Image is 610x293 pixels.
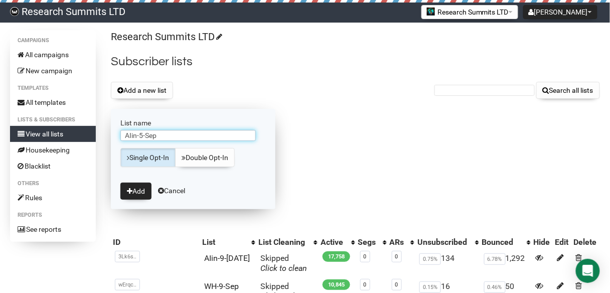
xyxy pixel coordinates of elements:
input: The name of your new list [120,130,256,141]
a: Research Summits LTD [111,31,221,43]
th: Edit: No sort applied, sorting is disabled [553,235,572,249]
button: Search all lists [536,82,600,99]
li: Reports [10,209,96,221]
a: Cancel [158,187,185,195]
span: 10,845 [323,279,350,290]
li: Campaigns [10,35,96,47]
span: 17,758 [323,251,350,262]
div: Edit [555,237,570,247]
div: Open Intercom Messenger [576,259,600,283]
a: Click to clean [260,263,307,273]
label: List name [120,118,266,127]
a: 0 [364,281,367,288]
th: Active: No sort applied, activate to apply an ascending sort [319,235,356,249]
td: 1,292 [480,249,532,277]
span: 3Lk6s.. [115,251,140,262]
a: WH-9-Sep [204,281,239,291]
th: Segs: No sort applied, activate to apply an ascending sort [356,235,388,249]
a: See reports [10,221,96,237]
td: 134 [415,249,480,277]
span: 6.78% [484,253,506,265]
span: 0.46% [484,281,506,293]
span: wErqc.. [115,279,140,290]
div: ARs [390,237,406,247]
th: Hide: No sort applied, sorting is disabled [532,235,553,249]
button: [PERSON_NAME] [523,5,597,19]
li: Lists & subscribers [10,114,96,126]
div: Hide [534,237,551,247]
a: AIin-9-[DATE] [204,253,250,263]
a: Double Opt-In [175,148,235,167]
div: Segs [358,237,378,247]
th: ARs: No sort applied, activate to apply an ascending sort [388,235,416,249]
span: Skipped [260,253,307,273]
a: Housekeeping [10,142,96,158]
h2: Subscriber lists [111,53,600,71]
a: New campaign [10,63,96,79]
th: List Cleaning: No sort applied, activate to apply an ascending sort [256,235,319,249]
div: Active [321,237,346,247]
a: Single Opt-In [120,148,176,167]
th: ID: No sort applied, sorting is disabled [111,235,200,249]
div: List [202,237,246,247]
li: Others [10,178,96,190]
a: Blacklist [10,158,96,174]
th: Delete: No sort applied, sorting is disabled [571,235,600,249]
div: Bounced [482,237,522,247]
li: Templates [10,82,96,94]
img: 2.jpg [427,8,435,16]
div: List Cleaning [258,237,309,247]
th: List: No sort applied, activate to apply an ascending sort [200,235,256,249]
div: Delete [573,237,598,247]
img: bccbfd5974049ef095ce3c15df0eef5a [10,7,19,16]
div: ID [113,237,198,247]
button: Add [120,183,151,200]
span: 0.15% [419,281,441,293]
div: Unsubscribed [417,237,470,247]
span: 0.75% [419,253,441,265]
a: 0 [395,281,398,288]
th: Bounced: No sort applied, activate to apply an ascending sort [480,235,532,249]
a: 0 [364,253,367,260]
a: All templates [10,94,96,110]
a: 0 [395,253,398,260]
button: Add a new list [111,82,173,99]
a: All campaigns [10,47,96,63]
a: View all lists [10,126,96,142]
a: Rules [10,190,96,206]
th: Unsubscribed: No sort applied, activate to apply an ascending sort [415,235,480,249]
button: Research Summits LTD [421,5,518,19]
